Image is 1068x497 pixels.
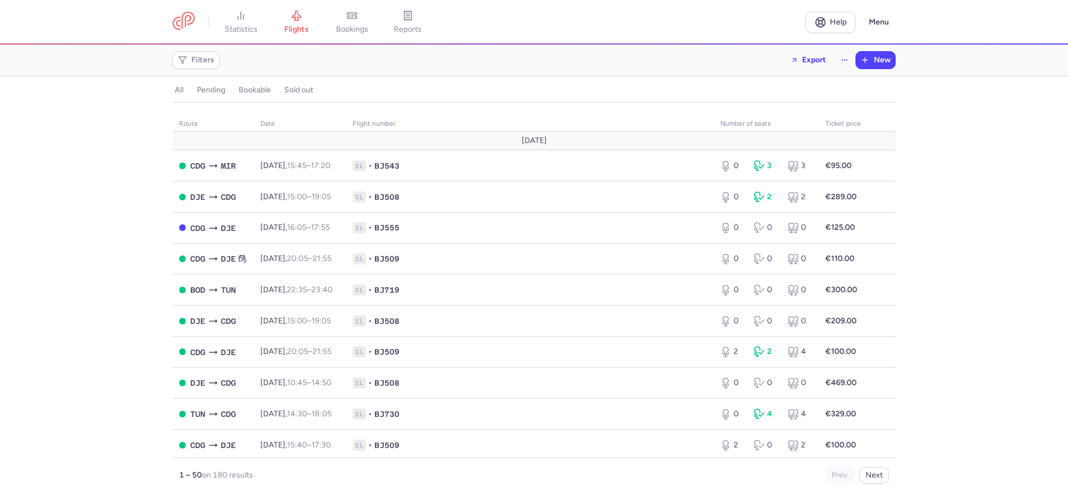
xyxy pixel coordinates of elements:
[720,316,745,327] div: 0
[324,10,380,35] a: bookings
[287,254,332,263] span: –
[287,192,307,201] time: 15:00
[311,440,331,450] time: 17:30
[368,160,372,171] span: •
[825,467,855,484] button: Prev.
[179,470,202,480] strong: 1 – 50
[287,440,307,450] time: 15:40
[284,24,309,35] span: flights
[221,222,236,234] span: DJE
[287,254,308,263] time: 20:05
[783,51,833,69] button: Export
[802,56,826,64] span: Export
[353,440,366,451] span: 1L
[287,316,307,326] time: 15:00
[754,346,778,357] div: 2
[313,254,332,263] time: 21:55
[287,316,331,326] span: –
[287,285,307,294] time: 22:35
[311,192,331,201] time: 19:05
[287,440,331,450] span: –
[374,377,399,388] span: BJ508
[190,346,205,358] span: CDG
[311,223,330,232] time: 17:55
[269,10,324,35] a: flights
[287,409,332,419] span: –
[754,316,778,327] div: 0
[856,52,895,68] button: New
[368,409,372,420] span: •
[374,222,399,233] span: BJ555
[311,378,332,387] time: 14:50
[825,192,857,201] strong: €289.00
[190,284,205,296] span: BOD
[788,253,812,264] div: 0
[862,12,896,33] button: Menu
[311,161,330,170] time: 17:20
[287,347,308,356] time: 20:05
[522,136,547,145] span: [DATE]
[353,316,366,327] span: 1L
[313,347,332,356] time: 21:55
[720,253,745,264] div: 0
[260,316,331,326] span: [DATE],
[190,315,205,327] span: DJE
[172,116,254,132] th: route
[720,160,745,171] div: 0
[346,116,714,132] th: Flight number
[874,56,891,65] span: New
[368,253,372,264] span: •
[221,439,236,451] span: DJE
[825,223,855,232] strong: €125.00
[754,253,778,264] div: 0
[394,24,422,35] span: reports
[368,191,372,203] span: •
[754,440,778,451] div: 0
[173,52,219,68] button: Filters
[825,161,852,170] strong: €95.00
[353,191,366,203] span: 1L
[287,285,333,294] span: –
[190,377,205,389] span: DJE
[190,253,205,265] span: CDG
[287,409,307,419] time: 14:30
[825,378,857,387] strong: €469.00
[260,440,331,450] span: [DATE],
[788,440,812,451] div: 2
[374,346,399,357] span: BJ509
[190,160,205,172] span: CDG
[374,160,399,171] span: BJ543
[353,222,366,233] span: 1L
[720,222,745,233] div: 0
[260,223,330,232] span: [DATE],
[368,377,372,388] span: •
[239,85,271,95] h4: bookable
[788,191,812,203] div: 2
[720,284,745,296] div: 0
[221,191,236,203] span: CDG
[788,160,812,171] div: 3
[172,12,195,32] a: CitizenPlane red outlined logo
[190,408,205,420] span: TUN
[374,316,399,327] span: BJ508
[353,346,366,357] span: 1L
[287,161,330,170] span: –
[754,222,778,233] div: 0
[311,316,331,326] time: 19:05
[260,347,332,356] span: [DATE],
[720,409,745,420] div: 0
[353,284,366,296] span: 1L
[287,378,307,387] time: 10:45
[368,346,372,357] span: •
[380,10,436,35] a: reports
[191,56,214,65] span: Filters
[260,254,332,263] span: [DATE],
[311,409,332,419] time: 18:05
[353,409,366,420] span: 1L
[720,191,745,203] div: 0
[221,377,236,389] span: CDG
[311,285,333,294] time: 23:40
[225,24,258,35] span: statistics
[287,223,306,232] time: 16:05
[825,440,856,450] strong: €100.00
